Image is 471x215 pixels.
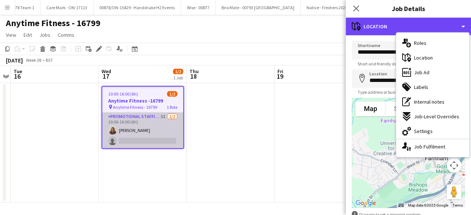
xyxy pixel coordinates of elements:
button: Keyboard shortcuts [399,203,404,208]
span: 10:00-16:00 (6h) [108,91,138,97]
span: 16 [13,72,22,80]
span: Thu [190,68,199,75]
button: Map camera controls [447,158,461,173]
span: Map data ©2025 Google [408,203,448,207]
span: 1 Role [167,104,177,110]
span: Anytime Fitness - 16799 [113,104,157,110]
span: Comms [58,32,74,38]
h3: Anytime Fitness -16799 [102,97,183,104]
app-card-role: Promotional Staffing (Brand Ambassadors)3I1/210:00-16:00 (6h)[PERSON_NAME] [102,112,183,148]
span: Jobs [39,32,50,38]
h1: Anytime Fitness - 16799 [6,18,100,29]
button: Show satellite imagery [386,101,426,116]
a: Edit [21,30,35,40]
div: [DATE] [6,57,23,64]
span: Edit [24,32,32,38]
div: Job Fulfilment [396,139,469,154]
span: Location [414,54,433,61]
h3: Job Details [346,4,471,13]
span: Wed [102,68,111,75]
span: Job-Level Overrides [414,113,459,120]
span: Internal notes [414,98,445,105]
a: Terms (opens in new tab) [453,203,463,207]
span: View [6,32,16,38]
span: 18 [188,72,199,80]
a: Open this area in Google Maps (opens a new window) [354,198,378,208]
button: Native - Freshers 2025 Tour 1 [301,0,366,15]
span: Type address or business name [352,89,422,95]
button: Care Mark - ON-17113 [40,0,93,15]
a: View [3,30,19,40]
button: Wise - 00877 [181,0,216,15]
span: Week 38 [24,57,43,63]
button: Drag Pegman onto the map to open Street View [447,184,461,199]
a: Comms [55,30,77,40]
app-job-card: 10:00-16:00 (6h)1/2Anytime Fitness -16799 Anytime Fitness - 167991 RolePromotional Staffing (Bran... [102,86,184,149]
span: Roles [414,40,426,46]
a: Jobs [36,30,53,40]
span: 19 [276,72,283,80]
div: Location [346,18,471,35]
button: Brio Mate - 00793 [GEOGRAPHIC_DATA] [216,0,301,15]
span: 1/2 [167,91,177,97]
span: Job Ad [414,69,429,76]
span: Fri [277,68,283,75]
span: Tue [14,68,22,75]
div: BST [46,57,53,63]
div: 1 Job [173,75,183,80]
span: Short and friendly description [352,61,419,67]
span: Labels [414,84,428,90]
span: Settings [414,128,433,135]
button: Show street map [355,101,386,116]
span: 1/2 [173,69,183,74]
button: 00878/ON-15429 - Handshake H2 Events [93,0,181,15]
img: Google [354,198,378,208]
span: 17 [100,72,111,80]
